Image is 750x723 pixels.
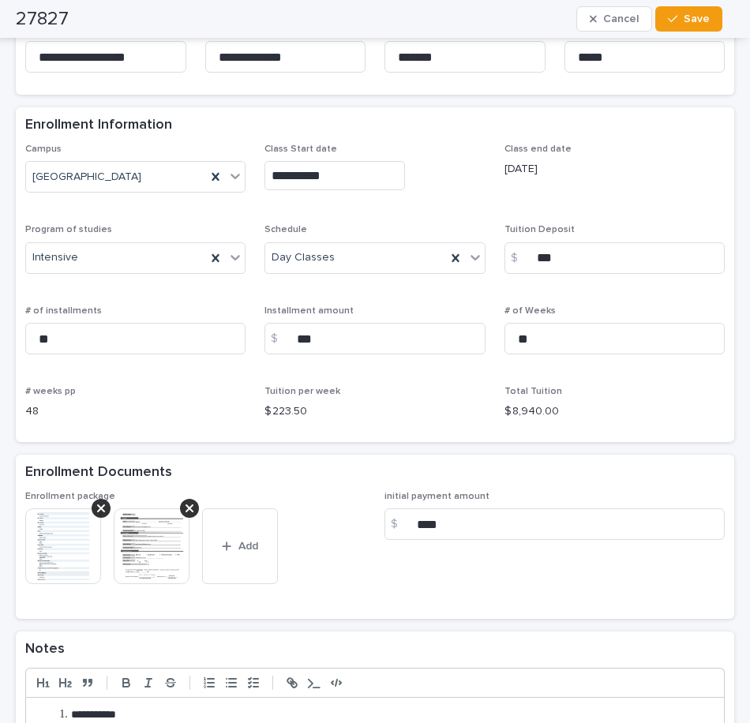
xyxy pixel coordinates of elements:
[25,225,112,234] span: Program of studies
[504,225,575,234] span: Tuition Deposit
[264,144,337,154] span: Class Start date
[238,541,258,552] span: Add
[202,508,278,584] button: Add
[272,249,335,266] span: Day Classes
[25,117,172,134] h2: Enrollment Information
[25,464,172,481] h2: Enrollment Documents
[264,403,485,420] p: $ 223.50
[32,249,78,266] span: Intensive
[603,13,639,24] span: Cancel
[504,403,725,420] p: $ 8,940.00
[25,492,115,501] span: Enrollment package
[25,641,65,658] h2: Notes
[655,6,722,32] button: Save
[25,387,76,396] span: # weeks pp
[684,13,710,24] span: Save
[25,403,246,420] p: 48
[504,144,572,154] span: Class end date
[504,161,725,178] p: [DATE]
[264,323,296,354] div: $
[25,306,102,316] span: # of installments
[16,8,69,31] h2: 27827
[384,492,489,501] span: initial payment amount
[504,306,556,316] span: # of Weeks
[264,387,340,396] span: Tuition per week
[264,225,307,234] span: Schedule
[264,306,354,316] span: Installment amount
[32,169,141,185] span: [GEOGRAPHIC_DATA]
[25,144,62,154] span: Campus
[576,6,652,32] button: Cancel
[384,508,416,540] div: $
[504,242,536,274] div: $
[504,387,562,396] span: Total Tuition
